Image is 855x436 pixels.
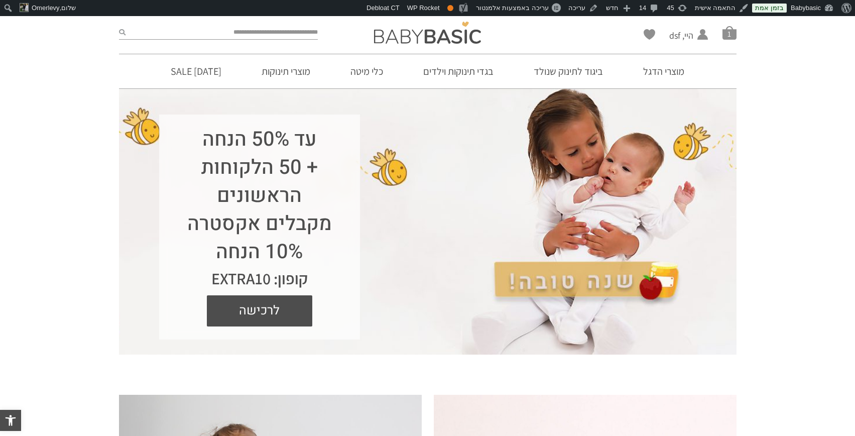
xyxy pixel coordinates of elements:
[214,295,305,326] span: לרכישה
[752,4,787,13] a: בזמן אמת
[32,4,60,12] span: Omerlevy
[247,54,325,88] a: מוצרי תינוקות
[335,54,398,88] a: כלי מיטה
[519,54,618,88] a: ביגוד לתינוק שנולד
[179,126,340,266] h1: עד 50% הנחה + 50 הלקוחות הראשונים מקבלים אקסטרה 10% הנחה
[669,42,693,54] span: החשבון שלי
[374,22,481,44] img: Baby Basic בגדי תינוקות וילדים אונליין
[722,26,737,40] span: סל קניות
[207,295,312,326] a: לרכישה
[644,29,655,43] span: Wishlist
[476,4,549,12] span: עריכה באמצעות אלמנטור
[628,54,699,88] a: מוצרי הדגל
[156,54,236,88] a: [DATE] SALE
[447,5,453,11] div: תקין
[408,54,509,88] a: בגדי תינוקות וילדים
[722,26,737,40] a: סל קניות1
[644,29,655,40] a: Wishlist
[179,266,340,290] div: קופון: EXTRA10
